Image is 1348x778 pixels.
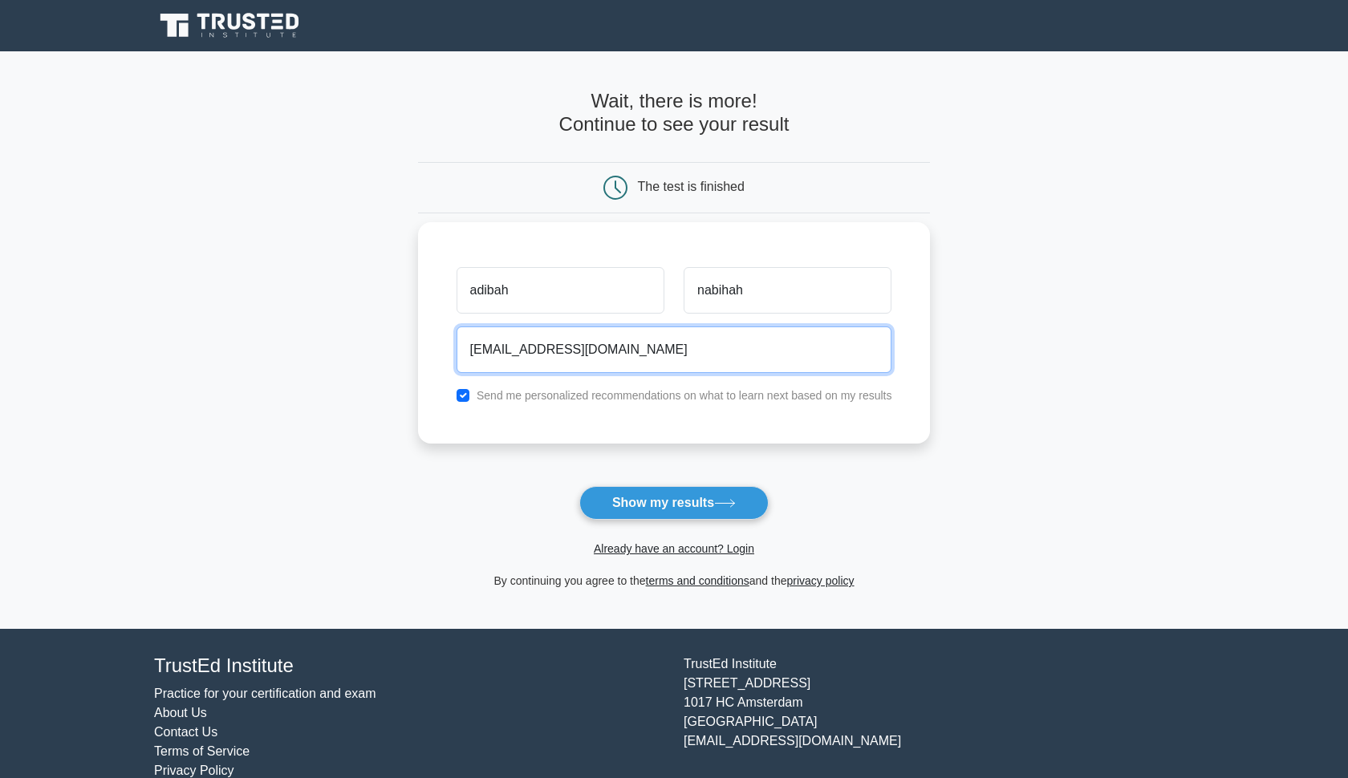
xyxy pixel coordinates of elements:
a: About Us [154,706,207,719]
input: Last name [684,267,891,314]
a: terms and conditions [646,574,749,587]
a: Contact Us [154,725,217,739]
a: Already have an account? Login [594,542,754,555]
input: Email [457,326,892,373]
a: privacy policy [787,574,855,587]
a: Terms of Service [154,744,250,758]
button: Show my results [579,486,769,520]
input: First name [457,267,664,314]
h4: TrustEd Institute [154,654,664,678]
div: By continuing you agree to the and the [408,571,940,590]
h4: Wait, there is more! Continue to see your result [418,90,931,136]
div: The test is finished [638,180,745,193]
label: Send me personalized recommendations on what to learn next based on my results [477,389,892,402]
a: Privacy Policy [154,764,234,777]
a: Practice for your certification and exam [154,687,376,700]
